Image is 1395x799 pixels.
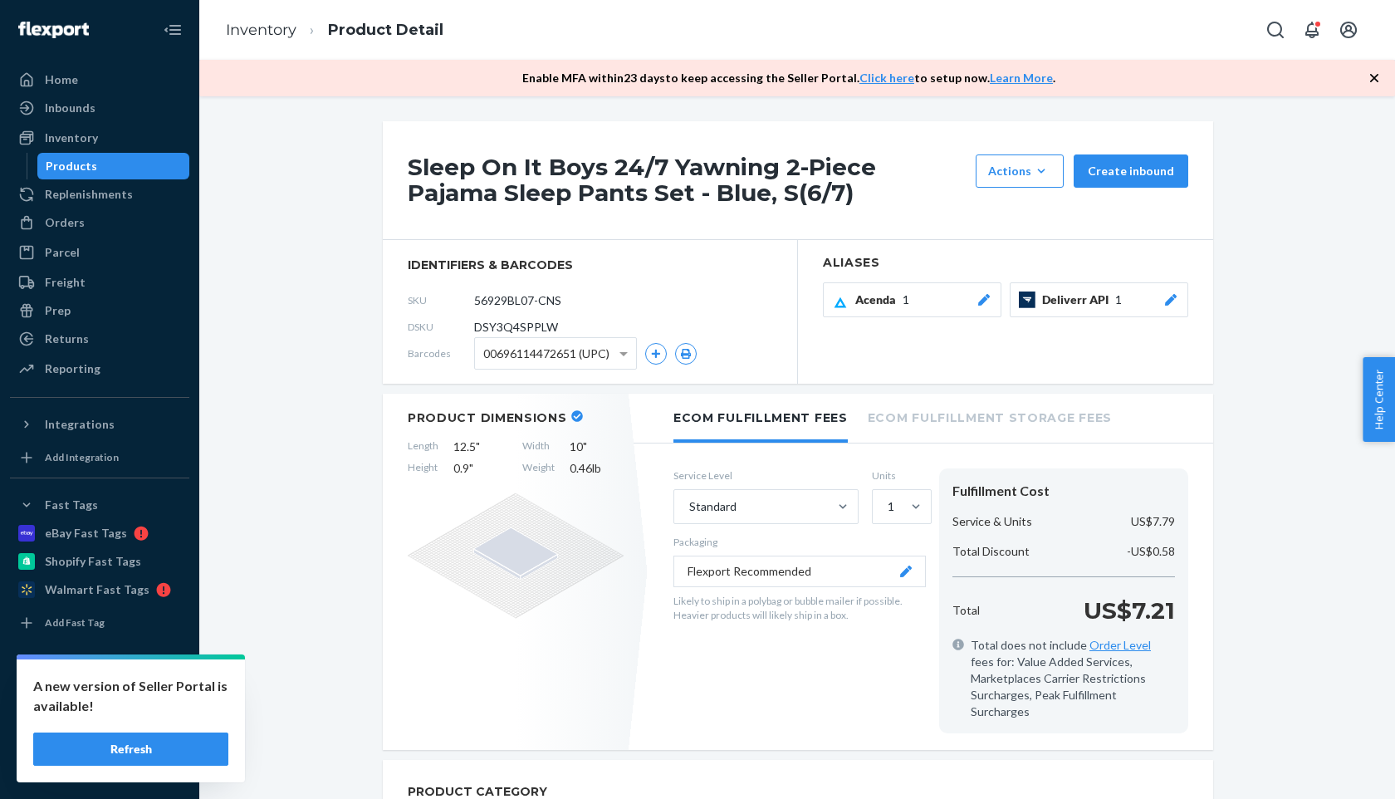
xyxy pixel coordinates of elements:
div: eBay Fast Tags [45,525,127,542]
p: US$7.21 [1084,594,1175,627]
span: Width [522,439,555,455]
p: -US$0.58 [1127,543,1175,560]
div: Reporting [45,360,100,377]
button: Create inbound [1074,154,1188,188]
a: Walmart Fast Tags [10,576,189,603]
p: Total Discount [952,543,1030,560]
button: Open account menu [1332,13,1365,47]
div: Freight [45,274,86,291]
span: 1 [903,292,909,308]
a: Talk to Support [10,696,189,723]
button: Refresh [33,733,228,766]
div: Parcel [45,244,80,261]
a: Freight [10,269,189,296]
div: Walmart Fast Tags [45,581,149,598]
a: Add Integration [10,444,189,471]
div: Home [45,71,78,88]
a: Home [10,66,189,93]
p: Likely to ship in a polybag or bubble mailer if possible. Heavier products will likely ship in a ... [673,594,926,622]
div: 1 [888,498,894,515]
a: Reporting [10,355,189,382]
h1: Sleep On It Boys 24/7 Yawning 2-Piece Pajama Sleep Pants Set - Blue, S(6/7) [408,154,967,206]
p: Enable MFA within 23 days to keep accessing the Seller Portal. to setup now. . [522,70,1055,86]
a: Prep [10,297,189,324]
p: US$7.79 [1131,513,1175,530]
h2: Product Dimensions [408,410,567,425]
p: Service & Units [952,513,1032,530]
span: " [583,439,587,453]
span: 00696114472651 (UPC) [483,340,609,368]
p: A new version of Seller Portal is available! [33,676,228,716]
div: Inbounds [45,100,95,116]
a: Help Center [10,724,189,751]
span: identifiers & barcodes [408,257,772,273]
div: Orders [45,214,85,231]
a: eBay Fast Tags [10,520,189,547]
label: Units [872,468,926,483]
button: Integrations [10,411,189,438]
div: Add Fast Tag [45,615,105,630]
h2: Aliases [823,257,1188,269]
a: Settings [10,668,189,694]
button: Close Navigation [156,13,189,47]
span: 0.9 [453,460,507,477]
span: " [469,461,473,475]
span: Length [408,439,438,455]
a: Learn More [990,71,1053,85]
span: DSY3Q4SPPLW [474,319,558,336]
span: DSKU [408,320,474,334]
span: 1 [1115,292,1122,308]
label: Service Level [673,468,859,483]
button: Actions [976,154,1064,188]
div: Inventory [45,130,98,146]
button: Give Feedback [10,752,189,779]
div: Fast Tags [45,497,98,513]
p: Total [952,602,980,619]
span: Weight [522,460,555,477]
button: Acenda1 [823,282,1001,317]
a: Click here [859,71,914,85]
a: Orders [10,209,189,236]
a: Order Level [1089,638,1151,652]
span: Barcodes [408,346,474,360]
a: Products [37,153,190,179]
span: Acenda [855,292,903,308]
a: Returns [10,326,189,352]
span: 12.5 [453,439,507,455]
input: 1 [886,498,888,515]
div: Returns [45,331,89,347]
span: Deliverr API [1042,292,1115,308]
button: Open Search Box [1259,13,1292,47]
div: Actions [988,163,1051,179]
div: Integrations [45,416,115,433]
div: Prep [45,302,71,319]
a: Product Detail [328,21,443,39]
a: Inventory [10,125,189,151]
span: SKU [408,293,474,307]
a: Inventory [226,21,296,39]
p: Packaging [673,535,926,549]
div: Shopify Fast Tags [45,553,141,570]
a: Parcel [10,239,189,266]
div: Replenishments [45,186,133,203]
button: Deliverr API1 [1010,282,1188,317]
span: " [476,439,480,453]
a: Add Fast Tag [10,610,189,636]
span: Height [408,460,438,477]
a: Replenishments [10,181,189,208]
li: Ecom Fulfillment Storage Fees [868,394,1112,439]
div: Fulfillment Cost [952,482,1175,501]
button: Help Center [1363,357,1395,442]
button: Open notifications [1295,13,1329,47]
div: Standard [689,498,737,515]
span: Total does not include fees for: Value Added Services, Marketplaces Carrier Restrictions Surcharg... [971,637,1175,720]
a: Inbounds [10,95,189,121]
span: 0.46 lb [570,460,624,477]
button: Flexport Recommended [673,556,926,587]
a: Shopify Fast Tags [10,548,189,575]
li: Ecom Fulfillment Fees [673,394,848,443]
ol: breadcrumbs [213,6,457,55]
input: Standard [688,498,689,515]
div: Products [46,158,97,174]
